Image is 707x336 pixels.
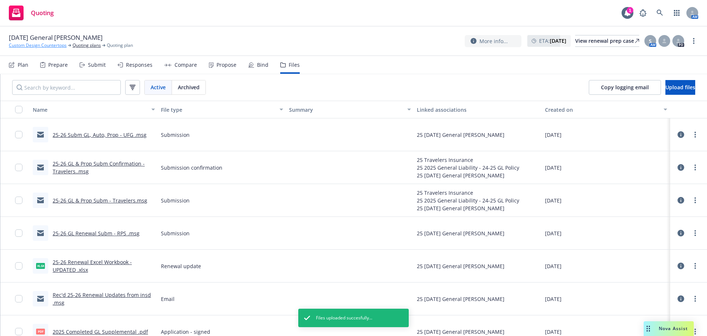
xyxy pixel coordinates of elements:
[575,35,639,47] a: View renewal prep case
[15,106,22,113] input: Select all
[545,106,659,114] div: Created on
[417,229,504,237] div: 25 [DATE] General [PERSON_NAME]
[286,101,414,118] button: Summary
[539,37,566,45] span: ETA :
[178,83,200,91] span: Archived
[175,62,197,68] div: Compare
[217,62,236,68] div: Propose
[545,229,562,237] span: [DATE]
[289,106,403,114] div: Summary
[126,62,152,68] div: Responses
[589,80,661,95] button: Copy logging email
[659,325,688,332] span: Nova Assist
[417,328,504,336] div: 25 [DATE] General [PERSON_NAME]
[644,321,653,336] div: Drag to move
[417,197,519,204] div: 25 2025 General Liability - 24-25 GL Policy
[417,295,504,303] div: 25 [DATE] General [PERSON_NAME]
[36,263,45,269] span: xlsx
[36,329,45,334] span: pdf
[53,131,147,138] a: 25-26 Subm GL, Auto, Prop - UFG .msg
[545,262,562,270] span: [DATE]
[545,295,562,303] span: [DATE]
[545,131,562,139] span: [DATE]
[545,328,562,336] span: [DATE]
[417,172,519,179] div: 25 [DATE] General [PERSON_NAME]
[15,262,22,270] input: Toggle Row Selected
[691,294,700,303] a: more
[414,101,542,118] button: Linked associations
[417,262,504,270] div: 25 [DATE] General [PERSON_NAME]
[550,37,566,44] strong: [DATE]
[691,327,700,336] a: more
[417,156,519,164] div: 25 Travelers Insurance
[158,101,286,118] button: File type
[691,196,700,205] a: more
[12,80,121,95] input: Search by keyword...
[417,106,539,114] div: Linked associations
[161,131,190,139] span: Submission
[161,164,222,172] span: Submission confirmation
[417,189,519,197] div: 25 Travelers Insurance
[627,7,633,14] div: 1
[691,229,700,238] a: more
[691,130,700,139] a: more
[665,80,695,95] button: Upload files
[649,37,652,45] span: S
[15,295,22,302] input: Toggle Row Selected
[53,291,151,306] a: Rec'd 25-26 Renewal Updates from insd .msg
[15,131,22,138] input: Toggle Row Selected
[689,37,698,45] a: more
[30,101,158,118] button: Name
[669,6,684,20] a: Switch app
[542,101,670,118] button: Created on
[653,6,667,20] a: Search
[18,62,28,68] div: Plan
[33,106,147,114] div: Name
[6,3,57,23] a: Quoting
[161,262,201,270] span: Renewal update
[151,83,166,91] span: Active
[15,328,22,335] input: Toggle Row Selected
[417,164,519,172] div: 25 2025 General Liability - 24-25 GL Policy
[545,197,562,204] span: [DATE]
[575,35,639,46] div: View renewal prep case
[161,229,190,237] span: Submission
[88,62,106,68] div: Submit
[15,197,22,204] input: Toggle Row Selected
[9,42,67,49] a: Custom Design Countertops
[15,164,22,171] input: Toggle Row Selected
[107,42,133,49] span: Quoting plan
[53,328,148,335] a: 2025 Completed GL Supplemental .pdf
[161,106,275,114] div: File type
[9,33,103,42] span: [DATE] General [PERSON_NAME]
[417,131,504,139] div: 25 [DATE] General [PERSON_NAME]
[465,35,521,47] button: More info...
[161,328,210,336] span: Application - signed
[316,315,372,321] span: Files uploaded succesfully...
[31,10,54,16] span: Quoting
[417,204,519,212] div: 25 [DATE] General [PERSON_NAME]
[289,62,300,68] div: Files
[644,321,694,336] button: Nova Assist
[257,62,268,68] div: Bind
[161,295,175,303] span: Email
[691,163,700,172] a: more
[48,62,68,68] div: Prepare
[691,261,700,270] a: more
[636,6,650,20] a: Report a Bug
[545,164,562,172] span: [DATE]
[601,84,649,91] span: Copy logging email
[15,229,22,237] input: Toggle Row Selected
[161,197,190,204] span: Submission
[479,37,508,45] span: More info...
[73,42,101,49] a: Quoting plans
[53,160,145,175] a: 25-26 GL & Prop Subm Confirmation - Travelers..msg
[53,197,147,204] a: 25-26 GL & Prop Subm - Travelers.msg
[53,230,140,237] a: 25-26 GL Renewal Subm - RPS .msg
[53,259,132,273] a: 25-26 Renewal Excel Workbook - UPDATED .xlsx
[665,84,695,91] span: Upload files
